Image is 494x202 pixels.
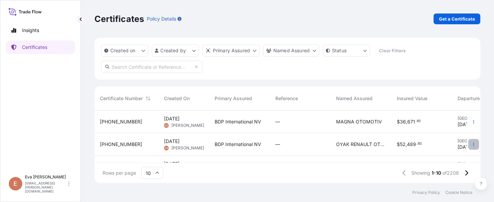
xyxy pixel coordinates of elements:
[432,170,441,176] span: 1-10
[397,119,400,124] span: $
[275,95,298,102] span: Reference
[164,95,190,102] span: Created On
[164,115,180,122] span: [DATE]
[100,95,143,102] span: Certificate Number
[22,27,39,34] p: Insights
[215,141,261,148] span: BDP International NV
[165,122,168,129] span: ES
[171,123,204,128] span: [PERSON_NAME]
[215,118,261,125] span: BDP International NV
[412,170,431,176] span: Showing
[152,45,199,57] button: createdBy Filter options
[215,95,252,102] span: Primary Assured
[323,45,370,57] button: certificateStatus Filter options
[417,120,421,122] span: 80
[94,13,144,24] p: Certificates
[397,95,428,102] span: Insured Value
[164,161,180,167] span: [DATE]
[332,47,347,54] p: Status
[445,190,472,195] a: Cookie Notice
[406,119,407,124] span: ,
[202,45,260,57] button: distributor Filter options
[439,16,475,22] p: Get a Certificate
[400,119,406,124] span: 36
[103,170,136,176] span: Rows per page
[336,95,373,102] span: Named Assured
[6,40,75,54] a: Certificates
[336,141,386,148] span: OYAK RENAULT OTOMOBIL FABRIKALARI ANONIM SIRKETI
[22,44,47,51] p: Certificates
[416,143,417,145] span: .
[164,138,180,145] span: [DATE]
[25,174,67,180] p: Eva [PERSON_NAME]
[458,144,473,150] span: [DATE]
[374,45,411,56] button: Clear Filters
[110,47,136,54] p: Created on
[100,141,142,148] span: [PHONE_NUMBER]
[397,142,400,147] span: $
[443,170,459,176] span: of 2208
[165,145,168,151] span: ES
[100,118,142,125] span: [PHONE_NUMBER]
[379,47,406,54] p: Clear Filters
[161,47,186,54] p: Created by
[275,141,280,148] span: —
[25,181,67,193] p: [EMAIL_ADDRESS][PERSON_NAME][DOMAIN_NAME]
[418,143,422,145] span: 80
[263,45,320,57] button: cargoOwner Filter options
[14,180,18,187] span: E
[144,94,152,103] button: Sort
[415,120,416,122] span: .
[412,190,440,195] a: Privacy Policy
[6,24,75,37] a: Insights
[273,47,310,54] p: Named Assured
[406,142,407,147] span: ,
[147,16,176,22] p: Policy Details
[101,45,148,57] button: createdOn Filter options
[458,121,473,128] span: [DATE]
[434,13,481,24] a: Get a Certificate
[458,95,480,102] span: Departure
[101,61,202,73] input: Search Certificate or Reference...
[407,142,416,147] span: 489
[213,47,250,54] p: Primary Assured
[171,145,204,151] span: [PERSON_NAME]
[407,119,415,124] span: 671
[275,118,280,125] span: —
[400,142,406,147] span: 52
[336,118,382,125] span: MAGNA OTOMOTIV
